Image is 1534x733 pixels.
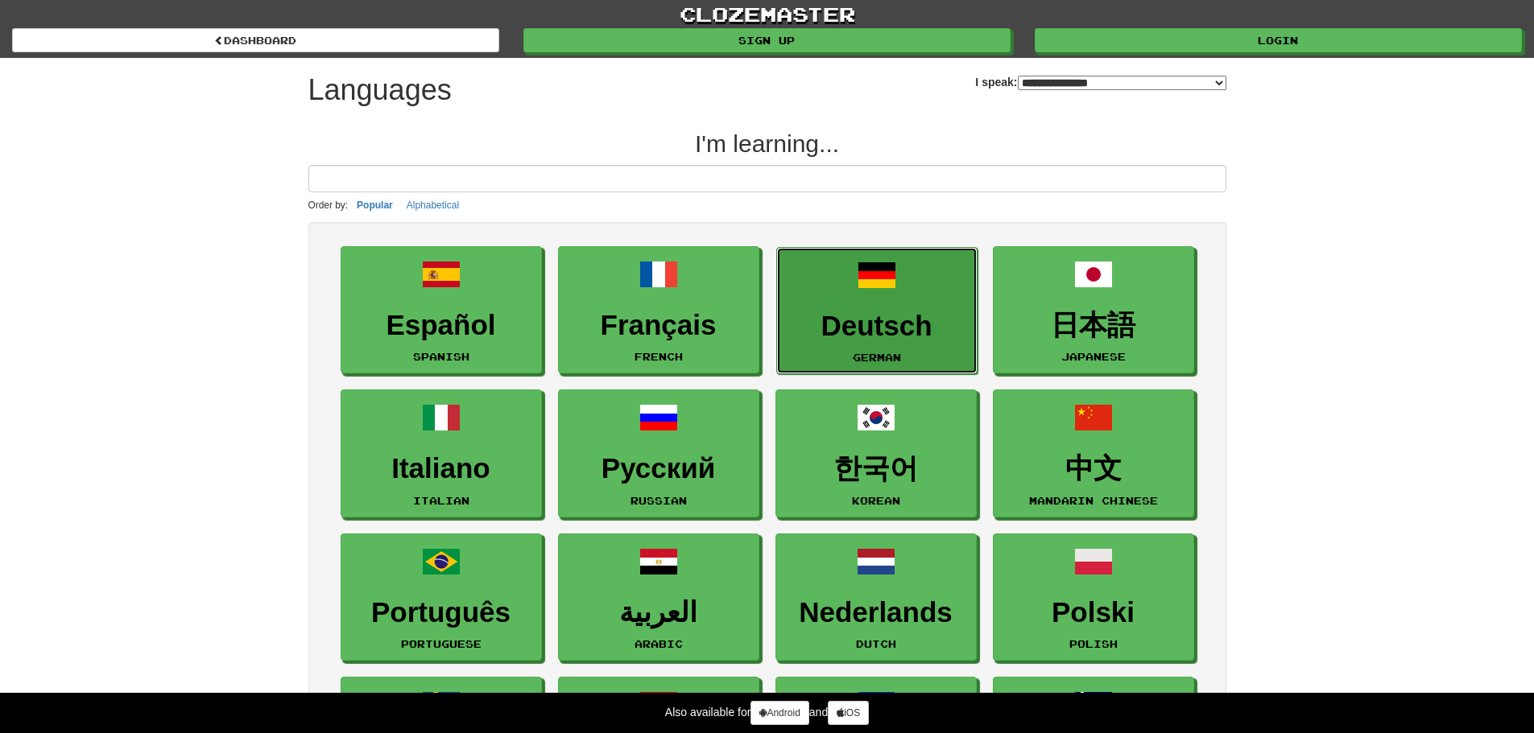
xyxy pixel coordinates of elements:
[1061,351,1126,362] small: Japanese
[308,74,452,106] h1: Languages
[784,453,968,484] h3: 한국어
[558,389,759,517] a: РусскийRussian
[341,389,542,517] a: ItalianoItalian
[1002,597,1185,628] h3: Polski
[402,196,464,214] button: Alphabetical
[1002,453,1185,484] h3: 中文
[352,196,398,214] button: Popular
[401,638,482,649] small: Portuguese
[750,701,808,725] a: Android
[775,533,977,661] a: NederlandsDutch
[1029,495,1158,506] small: Mandarin Chinese
[775,389,977,517] a: 한국어Korean
[308,130,1226,157] h2: I'm learning...
[12,28,499,52] a: dashboard
[413,351,469,362] small: Spanish
[567,453,750,484] h3: Русский
[308,200,349,211] small: Order by:
[993,389,1194,517] a: 中文Mandarin Chinese
[567,597,750,628] h3: العربية
[635,351,683,362] small: French
[349,453,533,484] h3: Italiano
[993,246,1194,374] a: 日本語Japanese
[1035,28,1522,52] a: Login
[635,638,683,649] small: Arabic
[558,533,759,661] a: العربيةArabic
[828,701,869,725] a: iOS
[852,495,900,506] small: Korean
[341,533,542,661] a: PortuguêsPortuguese
[413,495,469,506] small: Italian
[853,352,901,363] small: German
[856,638,896,649] small: Dutch
[785,311,969,342] h3: Deutsch
[993,533,1194,661] a: PolskiPolish
[776,247,978,375] a: DeutschGerman
[975,74,1226,90] label: I speak:
[631,495,687,506] small: Russian
[1002,310,1185,341] h3: 日本語
[341,246,542,374] a: EspañolSpanish
[523,28,1011,52] a: Sign up
[567,310,750,341] h3: Français
[1069,638,1118,649] small: Polish
[349,310,533,341] h3: Español
[349,597,533,628] h3: Português
[784,597,968,628] h3: Nederlands
[558,246,759,374] a: FrançaisFrench
[1018,76,1226,90] select: I speak:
